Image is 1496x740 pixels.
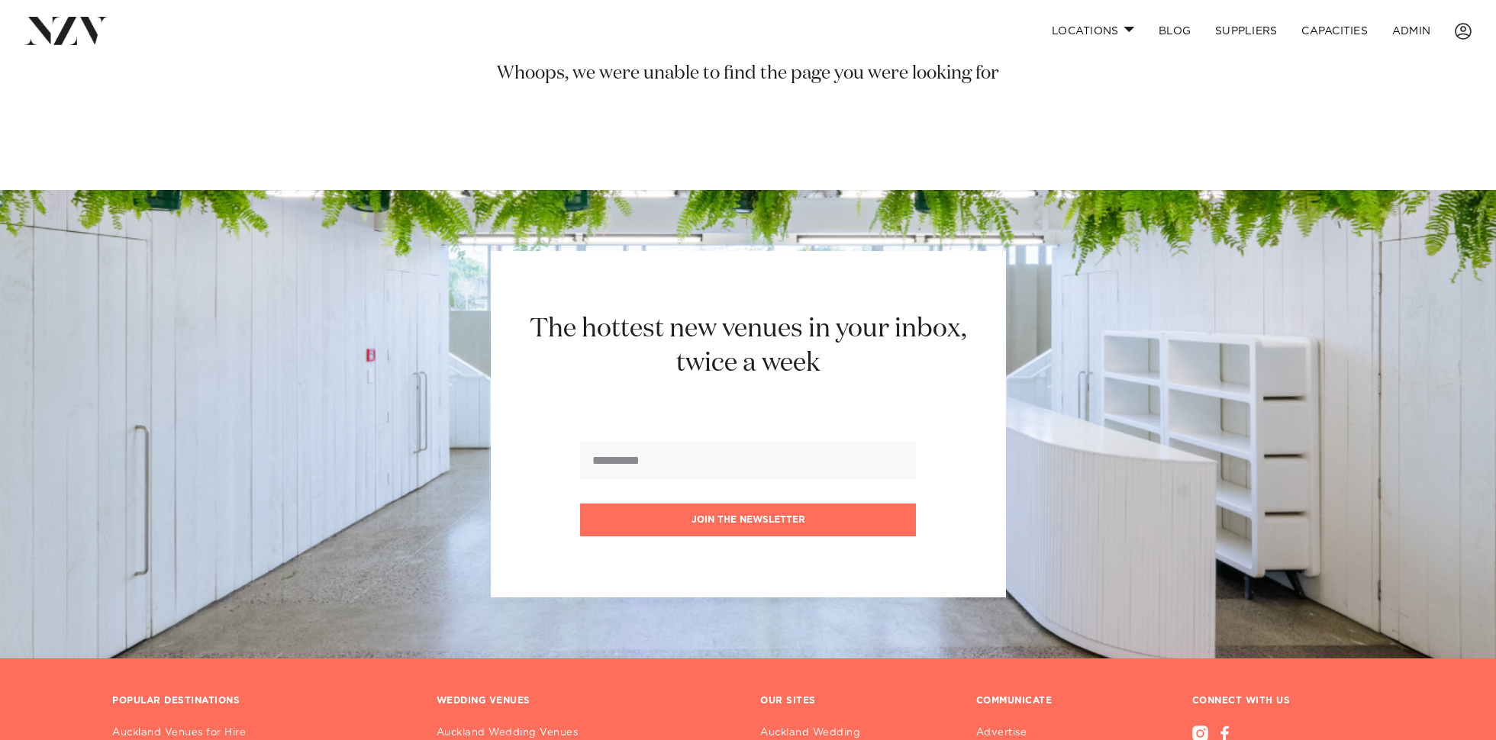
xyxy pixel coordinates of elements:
[1040,14,1146,47] a: Locations
[1380,14,1443,47] a: ADMIN
[1146,14,1203,47] a: BLOG
[580,504,916,536] button: Join the newsletter
[1289,14,1380,47] a: Capacities
[511,312,985,381] h2: The hottest new venues in your inbox, twice a week
[24,17,108,44] img: nzv-logo.png
[976,695,1053,707] h3: COMMUNICATE
[112,695,240,707] h3: POPULAR DESTINATIONS
[760,695,816,707] h3: OUR SITES
[437,695,530,707] h3: WEDDING VENUES
[211,62,1285,86] h3: Whoops, we were unable to find the page you were looking for
[1192,695,1384,707] h3: CONNECT WITH US
[1203,14,1289,47] a: SUPPLIERS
